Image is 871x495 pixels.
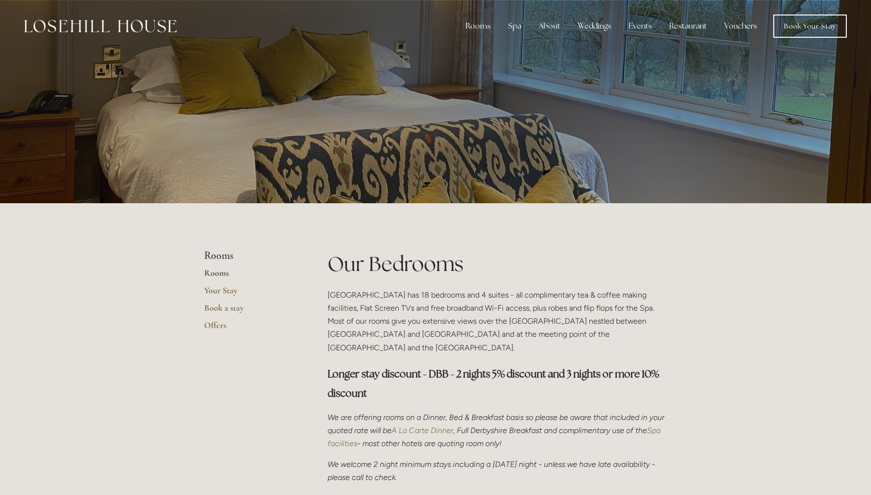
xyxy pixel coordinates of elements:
a: Book a stay [204,302,297,320]
strong: Longer stay discount - DBB - 2 nights 5% discount and 3 nights or more 10% discount [328,367,661,400]
li: Rooms [204,250,297,262]
em: We welcome 2 night minimum stays including a [DATE] night - unless we have late availability - pl... [328,460,657,482]
a: Your Stay [204,285,297,302]
div: Weddings [570,16,619,36]
a: Rooms [204,268,297,285]
a: Offers [204,320,297,337]
div: Events [621,16,660,36]
div: Rooms [458,16,498,36]
div: About [531,16,568,36]
em: - most other hotels are quoting room only! [357,439,502,448]
div: Restaurant [661,16,715,36]
em: We are offering rooms on a Dinner, Bed & Breakfast basis so please be aware that included in your... [328,413,666,435]
div: Spa [500,16,529,36]
a: Vouchers [717,16,765,36]
img: Losehill House [24,20,177,32]
a: A La Carte Dinner [391,426,453,435]
p: [GEOGRAPHIC_DATA] has 18 bedrooms and 4 suites - all complimentary tea & coffee making facilities... [328,288,667,354]
h1: Our Bedrooms [328,250,667,278]
em: , Full Derbyshire Breakfast and complimentary use of the [453,426,647,435]
a: Book Your Stay [773,15,847,38]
